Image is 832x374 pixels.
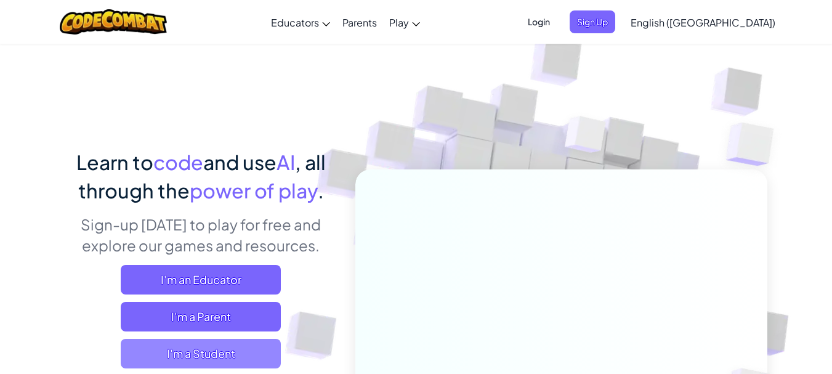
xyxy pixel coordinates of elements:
[271,16,319,29] span: Educators
[624,6,782,39] a: English ([GEOGRAPHIC_DATA])
[121,339,281,368] button: I'm a Student
[277,150,295,174] span: AI
[631,16,775,29] span: English ([GEOGRAPHIC_DATA])
[203,150,277,174] span: and use
[121,302,281,331] a: I'm a Parent
[389,16,409,29] span: Play
[190,178,318,203] span: power of play
[318,178,324,203] span: .
[570,10,615,33] button: Sign Up
[153,150,203,174] span: code
[121,265,281,295] a: I'm an Educator
[65,214,337,256] p: Sign-up [DATE] to play for free and explore our games and resources.
[541,92,630,184] img: Overlap cubes
[76,150,153,174] span: Learn to
[336,6,383,39] a: Parents
[701,92,808,197] img: Overlap cubes
[60,9,168,35] img: CodeCombat logo
[520,10,557,33] button: Login
[383,6,426,39] a: Play
[265,6,336,39] a: Educators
